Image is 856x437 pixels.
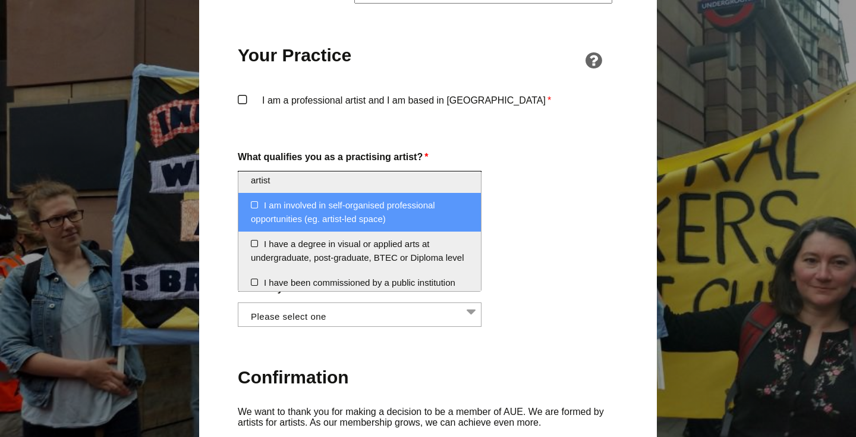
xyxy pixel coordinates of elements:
[238,193,481,232] li: I am involved in self-organised professional opportunities (eg. artist-led space)
[238,366,618,389] h2: Confirmation
[238,232,481,270] li: I have a degree in visual or applied arts at undergraduate, post-graduate, BTEC or Diploma level
[238,43,352,67] h2: Your Practice
[238,92,618,128] label: I am a professional artist and I am based in [GEOGRAPHIC_DATA]
[238,154,481,193] li: I am a socially engaged/participatory/community artist
[238,149,618,165] label: What qualifies you as a practising artist?
[238,270,481,296] li: I have been commissioned by a public institution
[238,407,618,429] p: We want to thank you for making a decision to be a member of AUE. We are formed by artists for ar...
